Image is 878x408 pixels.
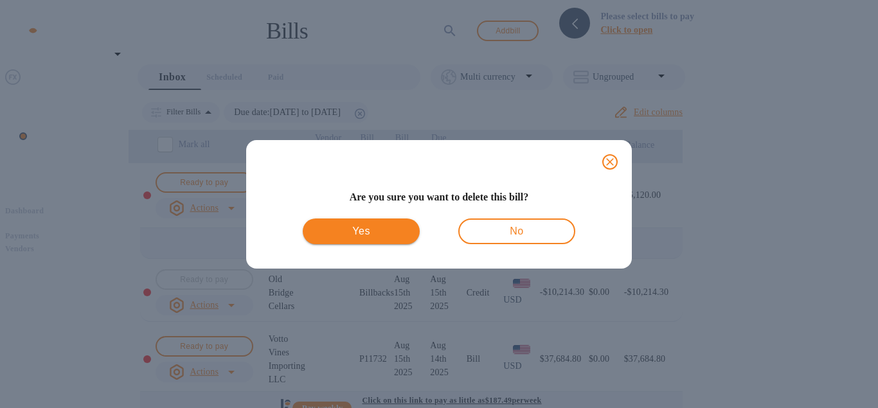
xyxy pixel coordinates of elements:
[470,224,563,239] span: No
[647,182,878,408] iframe: Chat Widget
[303,218,419,244] button: Yes
[458,218,575,244] button: No
[595,146,625,177] button: close
[313,224,409,239] span: Yes
[350,191,529,202] b: Are you sure you want to delete this bill?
